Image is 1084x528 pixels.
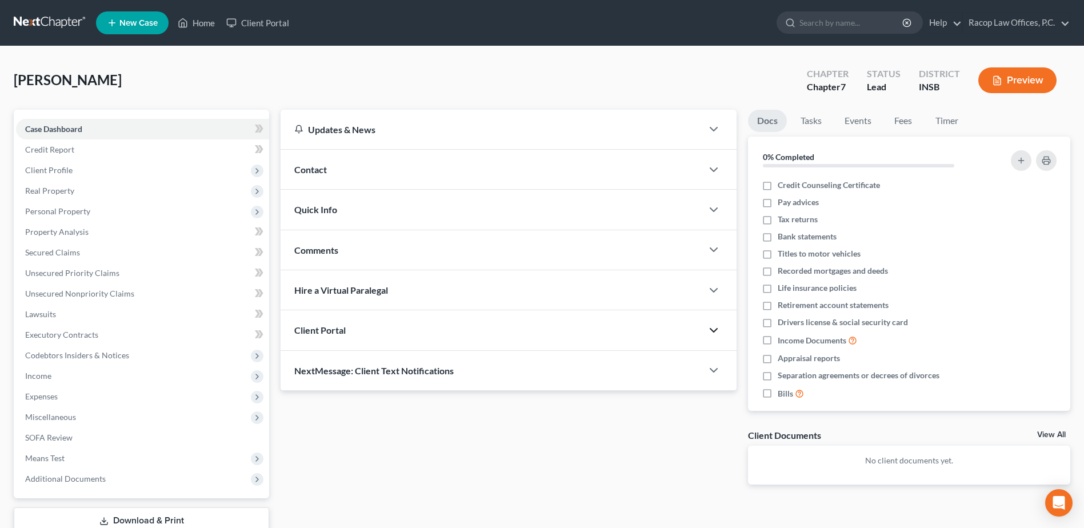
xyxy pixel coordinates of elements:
[835,110,881,132] a: Events
[25,350,129,360] span: Codebtors Insiders & Notices
[963,13,1070,33] a: Racop Law Offices, P.C.
[919,67,960,81] div: District
[778,179,880,191] span: Credit Counseling Certificate
[791,110,831,132] a: Tasks
[25,227,89,237] span: Property Analysis
[16,222,269,242] a: Property Analysis
[867,81,901,94] div: Lead
[16,325,269,345] a: Executory Contracts
[919,81,960,94] div: INSB
[119,19,158,27] span: New Case
[778,214,818,225] span: Tax returns
[923,13,962,33] a: Help
[25,474,106,483] span: Additional Documents
[748,110,787,132] a: Docs
[778,248,861,259] span: Titles to motor vehicles
[799,12,904,33] input: Search by name...
[25,247,80,257] span: Secured Claims
[748,429,821,441] div: Client Documents
[16,263,269,283] a: Unsecured Priority Claims
[16,304,269,325] a: Lawsuits
[778,282,857,294] span: Life insurance policies
[16,283,269,304] a: Unsecured Nonpriority Claims
[841,81,846,92] span: 7
[25,206,90,216] span: Personal Property
[25,391,58,401] span: Expenses
[25,309,56,319] span: Lawsuits
[294,204,337,215] span: Quick Info
[978,67,1057,93] button: Preview
[25,453,65,463] span: Means Test
[778,299,889,311] span: Retirement account statements
[763,152,814,162] strong: 0% Completed
[14,71,122,88] span: [PERSON_NAME]
[778,335,846,346] span: Income Documents
[25,412,76,422] span: Miscellaneous
[885,110,922,132] a: Fees
[25,268,119,278] span: Unsecured Priority Claims
[1045,489,1073,517] div: Open Intercom Messenger
[778,370,939,381] span: Separation agreements or decrees of divorces
[294,164,327,175] span: Contact
[294,365,454,376] span: NextMessage: Client Text Notifications
[778,197,819,208] span: Pay advices
[25,330,98,339] span: Executory Contracts
[778,265,888,277] span: Recorded mortgages and deeds
[294,285,388,295] span: Hire a Virtual Paralegal
[16,119,269,139] a: Case Dashboard
[778,231,837,242] span: Bank statements
[16,139,269,160] a: Credit Report
[16,427,269,448] a: SOFA Review
[757,455,1061,466] p: No client documents yet.
[25,165,73,175] span: Client Profile
[221,13,295,33] a: Client Portal
[778,388,793,399] span: Bills
[807,67,849,81] div: Chapter
[16,242,269,263] a: Secured Claims
[807,81,849,94] div: Chapter
[25,124,82,134] span: Case Dashboard
[1037,431,1066,439] a: View All
[25,186,74,195] span: Real Property
[926,110,967,132] a: Timer
[778,317,908,328] span: Drivers license & social security card
[294,325,346,335] span: Client Portal
[294,123,689,135] div: Updates & News
[294,245,338,255] span: Comments
[25,145,74,154] span: Credit Report
[25,371,51,381] span: Income
[867,67,901,81] div: Status
[25,433,73,442] span: SOFA Review
[778,353,840,364] span: Appraisal reports
[172,13,221,33] a: Home
[25,289,134,298] span: Unsecured Nonpriority Claims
